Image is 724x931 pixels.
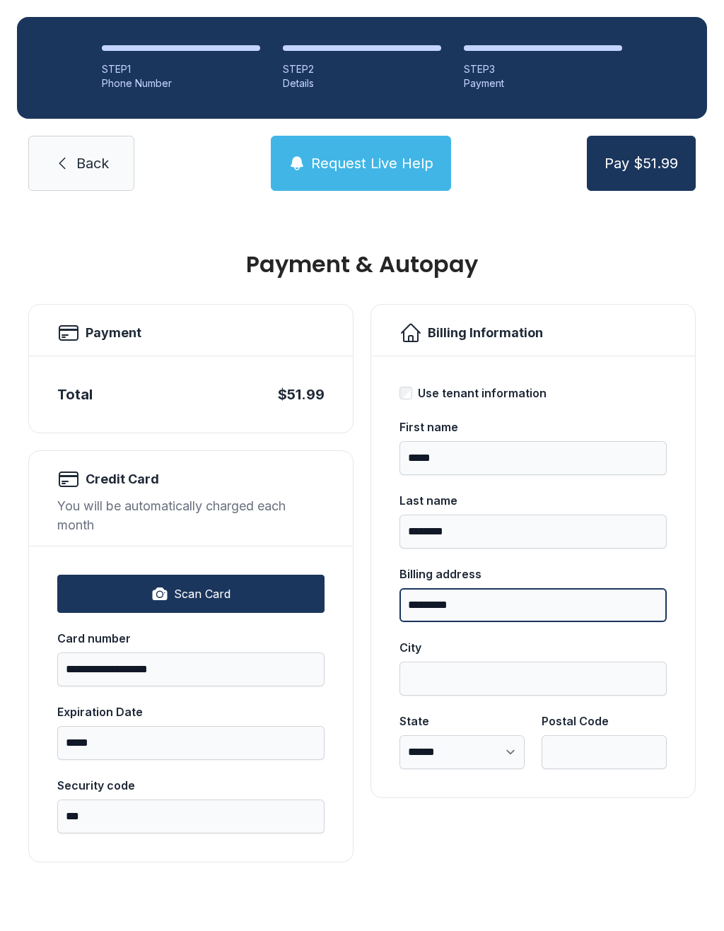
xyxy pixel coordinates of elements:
[86,323,141,343] h2: Payment
[399,418,667,435] div: First name
[86,469,159,489] h2: Credit Card
[464,76,622,90] div: Payment
[76,153,109,173] span: Back
[28,253,696,276] h1: Payment & Autopay
[102,62,260,76] div: STEP 1
[605,153,678,173] span: Pay $51.99
[57,496,325,534] div: You will be automatically charged each month
[399,662,667,696] input: City
[57,777,325,794] div: Security code
[283,62,441,76] div: STEP 2
[399,566,667,582] div: Billing address
[542,713,667,730] div: Postal Code
[174,585,230,602] span: Scan Card
[57,800,325,833] input: Security code
[464,62,622,76] div: STEP 3
[399,735,525,769] select: State
[399,441,667,475] input: First name
[102,76,260,90] div: Phone Number
[311,153,433,173] span: Request Live Help
[428,323,543,343] h2: Billing Information
[399,515,667,549] input: Last name
[542,735,667,769] input: Postal Code
[57,703,325,720] div: Expiration Date
[399,639,667,656] div: City
[399,492,667,509] div: Last name
[418,385,547,402] div: Use tenant information
[57,385,93,404] div: Total
[57,630,325,647] div: Card number
[57,726,325,760] input: Expiration Date
[399,713,525,730] div: State
[399,588,667,622] input: Billing address
[283,76,441,90] div: Details
[57,652,325,686] input: Card number
[278,385,325,404] div: $51.99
